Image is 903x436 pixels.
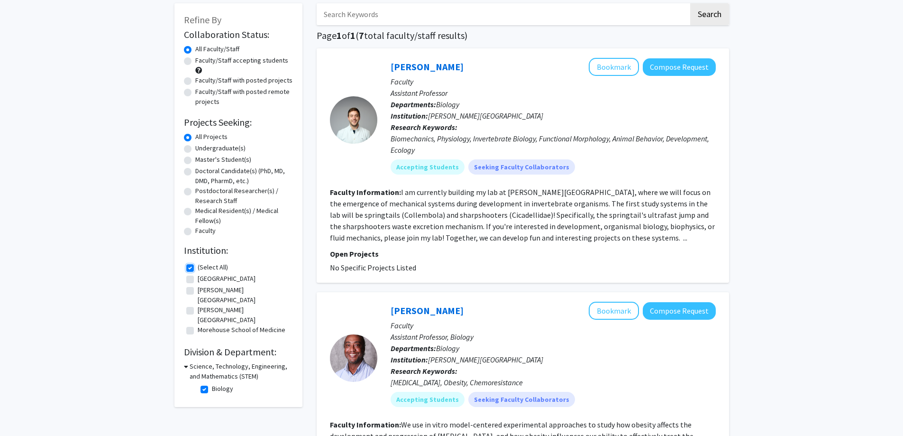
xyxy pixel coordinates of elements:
[350,29,356,41] span: 1
[190,362,293,381] h3: Science, Technology, Engineering, and Mathematics (STEM)
[391,87,716,99] p: Assistant Professor
[468,392,575,407] mat-chip: Seeking Faculty Collaborators
[391,122,457,132] b: Research Keywords:
[589,58,639,76] button: Add Jacob Harrison to Bookmarks
[391,305,464,316] a: [PERSON_NAME]
[391,159,465,175] mat-chip: Accepting Students
[436,343,459,353] span: Biology
[391,392,465,407] mat-chip: Accepting Students
[195,143,246,153] label: Undergraduate(s)
[391,331,716,343] p: Assistant Professor, Biology
[195,186,293,206] label: Postdoctoral Researcher(s) / Research Staff
[643,58,716,76] button: Compose Request to Jacob Harrison
[198,262,228,272] label: (Select All)
[330,248,716,260] p: Open Projects
[436,100,459,109] span: Biology
[330,187,401,197] b: Faculty Information:
[184,346,293,358] h2: Division & Department:
[195,75,292,85] label: Faculty/Staff with posted projects
[195,44,239,54] label: All Faculty/Staff
[330,263,416,272] span: No Specific Projects Listed
[391,61,464,73] a: [PERSON_NAME]
[184,29,293,40] h2: Collaboration Status:
[195,56,288,65] label: Faculty/Staff accepting students
[391,355,428,364] b: Institution:
[195,206,293,226] label: Medical Resident(s) / Medical Fellow(s)
[198,274,255,284] label: [GEOGRAPHIC_DATA]
[7,393,40,429] iframe: Chat
[184,245,293,256] h2: Institution:
[391,377,716,388] div: [MEDICAL_DATA], Obesity, Chemoresistance
[184,117,293,128] h2: Projects Seeking:
[391,100,436,109] b: Departments:
[391,366,457,376] b: Research Keywords:
[198,325,285,335] label: Morehouse School of Medicine
[330,420,401,429] b: Faculty Information:
[198,305,291,325] label: [PERSON_NAME][GEOGRAPHIC_DATA]
[428,355,543,364] span: [PERSON_NAME][GEOGRAPHIC_DATA]
[391,320,716,331] p: Faculty
[391,76,716,87] p: Faculty
[195,155,251,165] label: Master's Student(s)
[391,343,436,353] b: Departments:
[195,87,293,107] label: Faculty/Staff with posted remote projects
[195,166,293,186] label: Doctoral Candidate(s) (PhD, MD, DMD, PharmD, etc.)
[317,3,689,25] input: Search Keywords
[359,29,364,41] span: 7
[468,159,575,175] mat-chip: Seeking Faculty Collaborators
[195,132,228,142] label: All Projects
[690,3,729,25] button: Search
[184,14,221,26] span: Refine By
[428,111,543,121] span: [PERSON_NAME][GEOGRAPHIC_DATA]
[643,302,716,320] button: Compose Request to Jeffrey Handy
[198,285,291,305] label: [PERSON_NAME][GEOGRAPHIC_DATA]
[330,187,715,242] fg-read-more: I am currently building my lab at [PERSON_NAME][GEOGRAPHIC_DATA], where we will focus on the emer...
[337,29,342,41] span: 1
[391,133,716,156] div: Biomechanics, Physiology, Invertebrate Biology, Functional Morphology, Animal Behavior, Developme...
[391,111,428,121] b: Institution:
[195,226,216,236] label: Faculty
[589,302,639,320] button: Add Jeffrey Handy to Bookmarks
[317,30,729,41] h1: Page of ( total faculty/staff results)
[212,384,233,394] label: Biology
